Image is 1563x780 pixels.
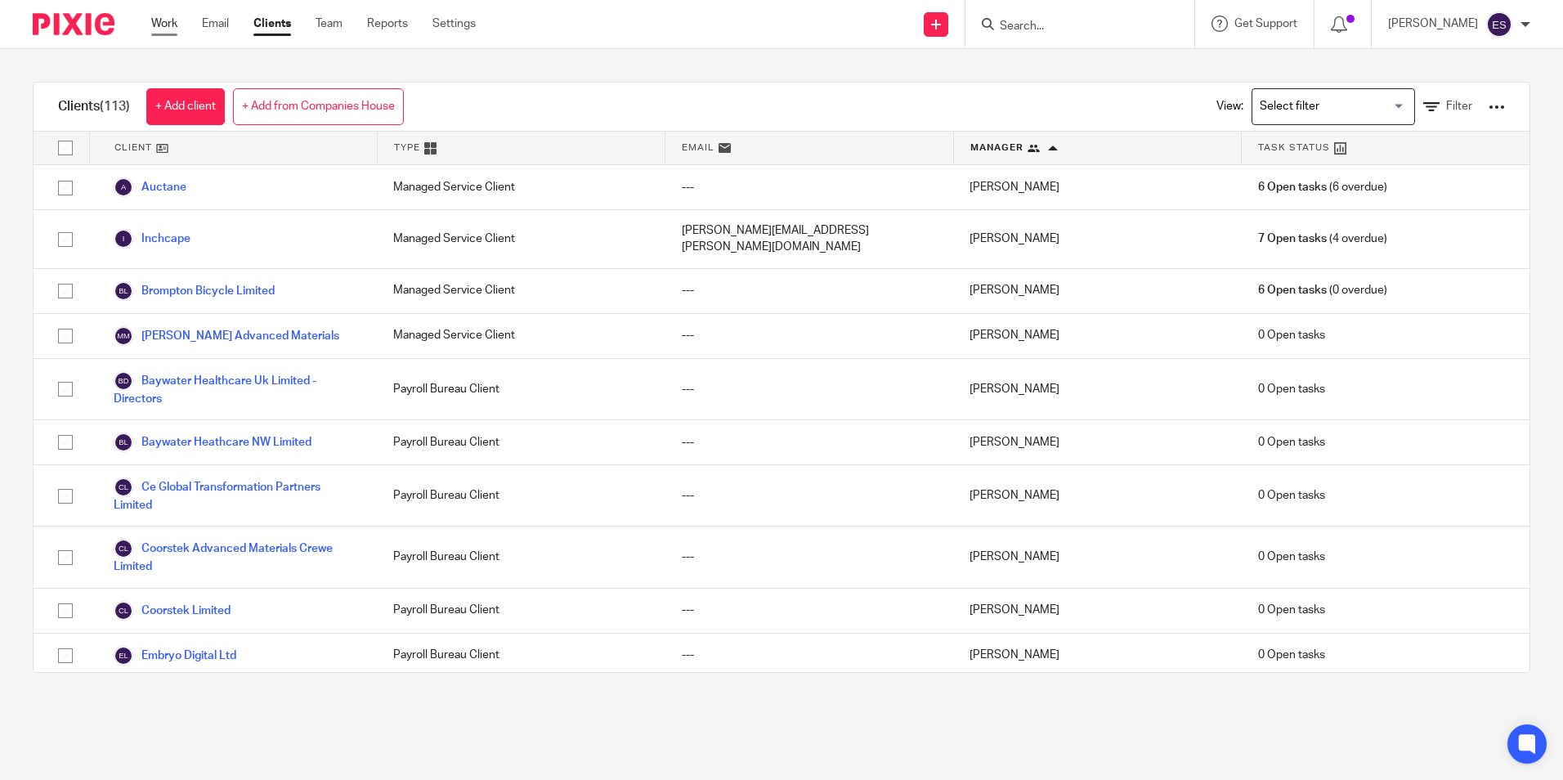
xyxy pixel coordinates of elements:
[114,601,133,621] img: svg%3E
[1258,282,1387,298] span: (0 overdue)
[146,88,225,125] a: + Add client
[1258,231,1327,247] span: 7 Open tasks
[114,141,152,155] span: Client
[114,229,133,249] img: svg%3E
[665,359,953,419] div: ---
[998,20,1145,34] input: Search
[114,371,361,407] a: Baywater Healthcare Uk Limited - Directors
[1258,602,1325,618] span: 0 Open tasks
[1258,434,1325,451] span: 0 Open tasks
[100,100,130,113] span: (113)
[953,359,1241,419] div: [PERSON_NAME]
[377,314,665,358] div: Managed Service Client
[1258,179,1327,195] span: 6 Open tasks
[114,326,133,346] img: svg%3E
[233,88,404,125] a: + Add from Companies House
[50,132,81,164] input: Select all
[665,165,953,209] div: ---
[114,601,231,621] a: Coorstek Limited
[665,210,953,268] div: [PERSON_NAME][EMAIL_ADDRESS][PERSON_NAME][DOMAIN_NAME]
[1258,141,1330,155] span: Task Status
[114,326,339,346] a: [PERSON_NAME] Advanced Materials
[1234,18,1297,29] span: Get Support
[114,539,361,575] a: Coorstek Advanced Materials Crewe Limited
[1258,487,1325,504] span: 0 Open tasks
[114,433,311,452] a: Baywater Heathcare NW Limited
[953,465,1241,526] div: [PERSON_NAME]
[114,646,236,666] a: Embryo Digital Ltd
[114,646,133,666] img: svg%3E
[665,527,953,587] div: ---
[953,165,1241,209] div: [PERSON_NAME]
[114,177,133,197] img: svg%3E
[953,589,1241,633] div: [PERSON_NAME]
[1258,381,1325,397] span: 0 Open tasks
[114,433,133,452] img: svg%3E
[377,210,665,268] div: Managed Service Client
[1258,549,1325,565] span: 0 Open tasks
[953,527,1241,587] div: [PERSON_NAME]
[665,465,953,526] div: ---
[1258,179,1387,195] span: (6 overdue)
[114,281,275,301] a: Brompton Bicycle Limited
[114,539,133,558] img: svg%3E
[665,420,953,464] div: ---
[682,141,714,155] span: Email
[953,269,1241,313] div: [PERSON_NAME]
[665,634,953,678] div: ---
[114,229,190,249] a: Inchcape
[1258,327,1325,343] span: 0 Open tasks
[202,16,229,32] a: Email
[377,589,665,633] div: Payroll Bureau Client
[114,177,186,197] a: Auctane
[953,314,1241,358] div: [PERSON_NAME]
[114,477,361,513] a: Ce Global Transformation Partners Limited
[377,165,665,209] div: Managed Service Client
[953,210,1241,268] div: [PERSON_NAME]
[1258,647,1325,663] span: 0 Open tasks
[970,141,1023,155] span: Manager
[665,269,953,313] div: ---
[665,314,953,358] div: ---
[377,634,665,678] div: Payroll Bureau Client
[1254,92,1405,121] input: Search for option
[432,16,476,32] a: Settings
[953,420,1241,464] div: [PERSON_NAME]
[377,420,665,464] div: Payroll Bureau Client
[377,269,665,313] div: Managed Service Client
[1446,101,1472,112] span: Filter
[58,98,130,115] h1: Clients
[953,634,1241,678] div: [PERSON_NAME]
[253,16,291,32] a: Clients
[1252,88,1415,125] div: Search for option
[1192,83,1505,131] div: View:
[665,589,953,633] div: ---
[377,465,665,526] div: Payroll Bureau Client
[367,16,408,32] a: Reports
[316,16,343,32] a: Team
[114,371,133,391] img: svg%3E
[33,13,114,35] img: Pixie
[151,16,177,32] a: Work
[1388,16,1478,32] p: [PERSON_NAME]
[1258,231,1387,247] span: (4 overdue)
[1258,282,1327,298] span: 6 Open tasks
[377,359,665,419] div: Payroll Bureau Client
[1486,11,1512,38] img: svg%3E
[394,141,420,155] span: Type
[114,477,133,497] img: svg%3E
[114,281,133,301] img: svg%3E
[377,527,665,587] div: Payroll Bureau Client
